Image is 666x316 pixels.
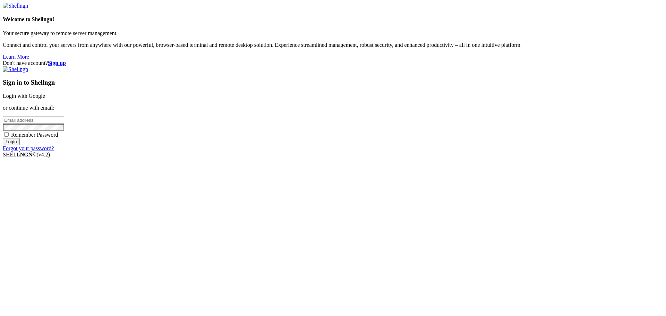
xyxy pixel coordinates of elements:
span: SHELL © [3,152,50,157]
input: Login [3,138,20,145]
p: Your secure gateway to remote server management. [3,30,663,36]
div: Don't have account? [3,60,663,66]
input: Email address [3,117,64,124]
h3: Sign in to Shellngn [3,79,663,86]
img: Shellngn [3,66,28,72]
a: Login with Google [3,93,45,99]
img: Shellngn [3,3,28,9]
b: NGN [20,152,33,157]
h4: Welcome to Shellngn! [3,16,663,23]
p: Connect and control your servers from anywhere with our powerful, browser-based terminal and remo... [3,42,663,48]
a: Forgot your password? [3,145,54,151]
p: or continue with email: [3,105,663,111]
span: Remember Password [11,132,58,138]
a: Learn More [3,54,29,60]
span: 4.2.0 [37,152,50,157]
a: Sign up [48,60,66,66]
input: Remember Password [4,132,9,137]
